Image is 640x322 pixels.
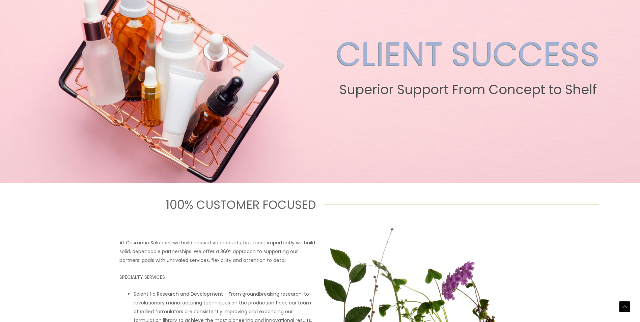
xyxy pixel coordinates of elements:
[41,196,316,213] h1: 100% CUSTOMER FOCUSED
[336,34,600,74] h2: CLIENT SUCCESS
[336,82,600,98] h2: Superior Support From Concept to Shelf
[119,238,316,265] p: At Cosmetic Solutions we build innovative products, but more importantly we build solid, dependab...
[119,273,316,281] p: SPECIALTY SERVICES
